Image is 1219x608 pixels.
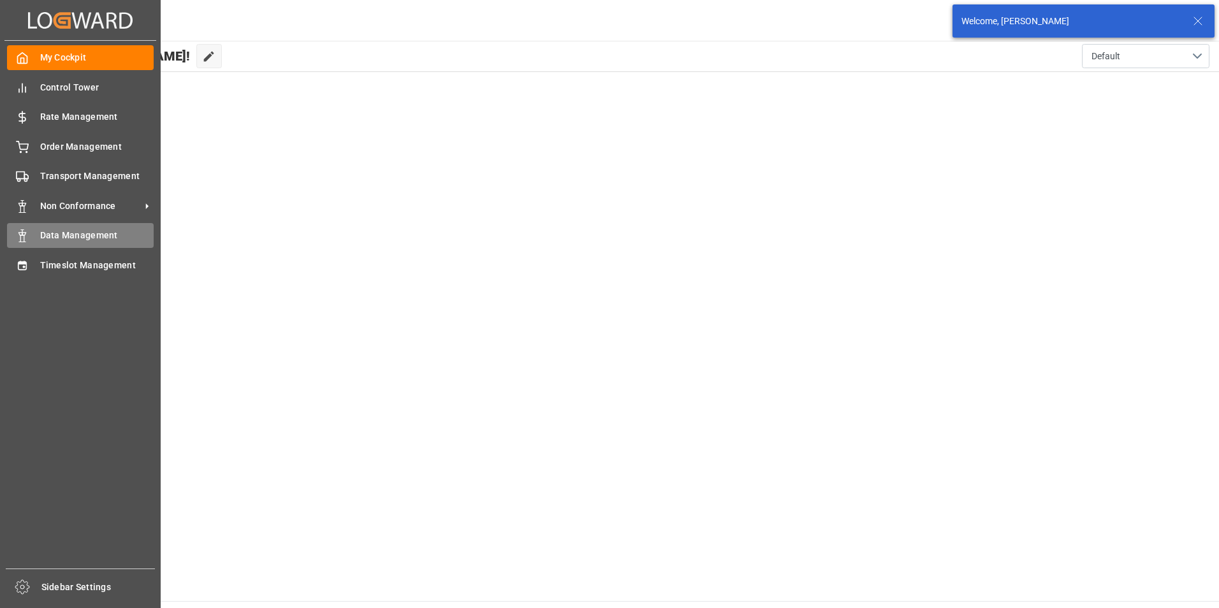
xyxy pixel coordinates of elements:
[1082,44,1209,68] button: open menu
[53,44,190,68] span: Hello [PERSON_NAME]!
[961,15,1181,28] div: Welcome, [PERSON_NAME]
[7,223,154,248] a: Data Management
[40,229,154,242] span: Data Management
[7,252,154,277] a: Timeslot Management
[7,45,154,70] a: My Cockpit
[40,199,141,213] span: Non Conformance
[7,134,154,159] a: Order Management
[41,581,156,594] span: Sidebar Settings
[40,259,154,272] span: Timeslot Management
[40,81,154,94] span: Control Tower
[40,170,154,183] span: Transport Management
[40,140,154,154] span: Order Management
[7,164,154,189] a: Transport Management
[7,105,154,129] a: Rate Management
[1091,50,1120,63] span: Default
[40,110,154,124] span: Rate Management
[40,51,154,64] span: My Cockpit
